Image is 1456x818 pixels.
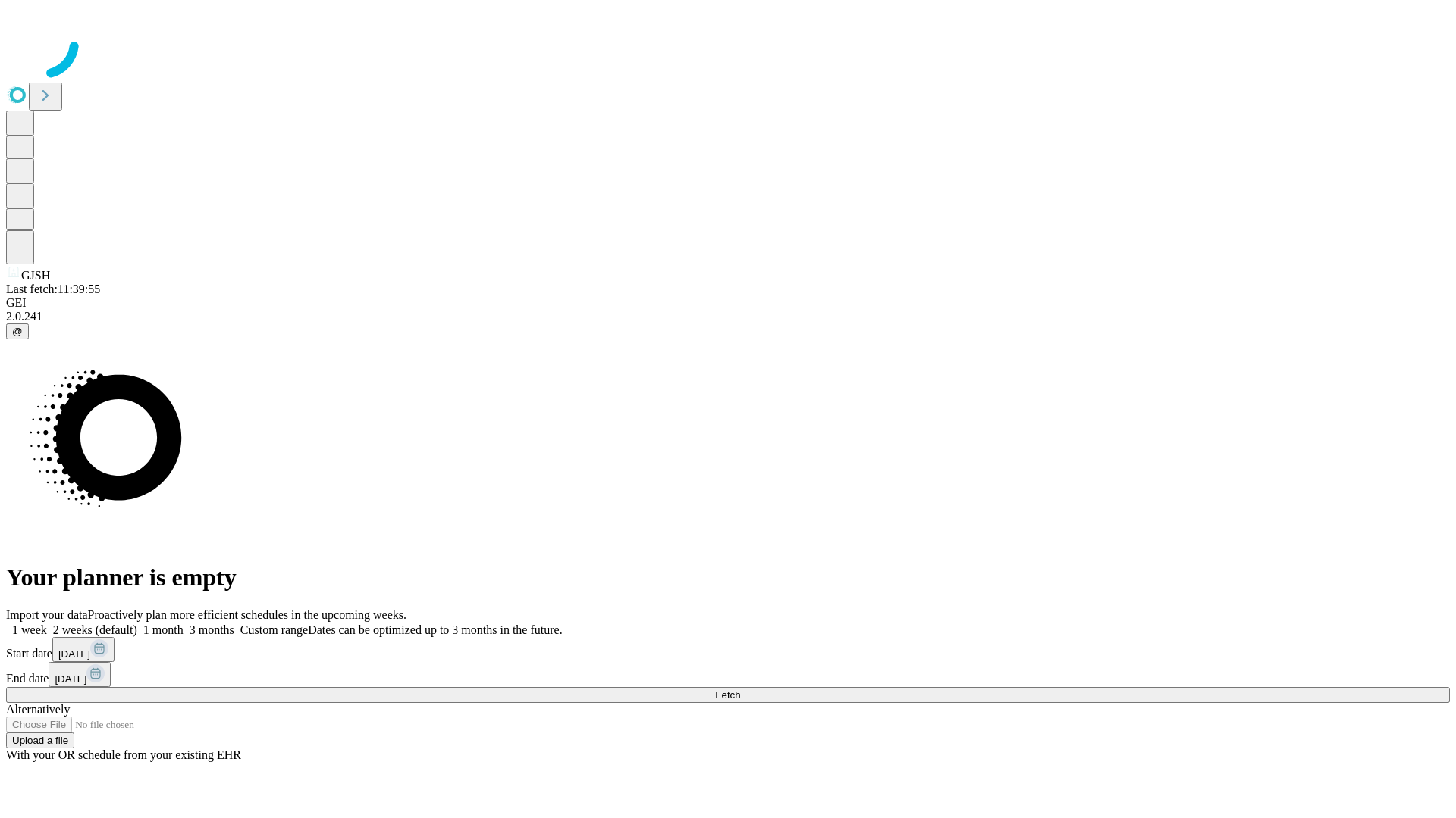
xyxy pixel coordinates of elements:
[190,623,234,636] span: 3 months
[12,326,23,337] span: @
[55,673,86,685] span: [DATE]
[308,623,562,636] span: Dates can be optimized up to 3 months in the future.
[6,687,1450,703] button: Fetch
[143,623,184,636] span: 1 month
[715,689,740,701] span: Fetch
[52,637,115,662] button: [DATE]
[6,662,1450,687] div: End date
[6,637,1450,662] div: Start date
[6,732,74,748] button: Upload a file
[6,703,70,716] span: Alternatively
[6,323,29,339] button: @
[49,662,111,687] button: [DATE]
[88,608,406,621] span: Proactively plan more efficient schedules in the upcoming weeks.
[12,623,47,636] span: 1 week
[58,648,90,660] span: [DATE]
[6,564,1450,592] h1: Your planner is empty
[21,269,50,282] span: GJSH
[6,608,88,621] span: Import your data
[240,623,308,636] span: Custom range
[6,310,1450,323] div: 2.0.241
[6,283,100,295] span: Last fetch: 11:39:55
[53,623,137,636] span: 2 weeks (default)
[6,748,241,761] span: With your OR schedule from your existing EHR
[6,296,1450,310] div: GEI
